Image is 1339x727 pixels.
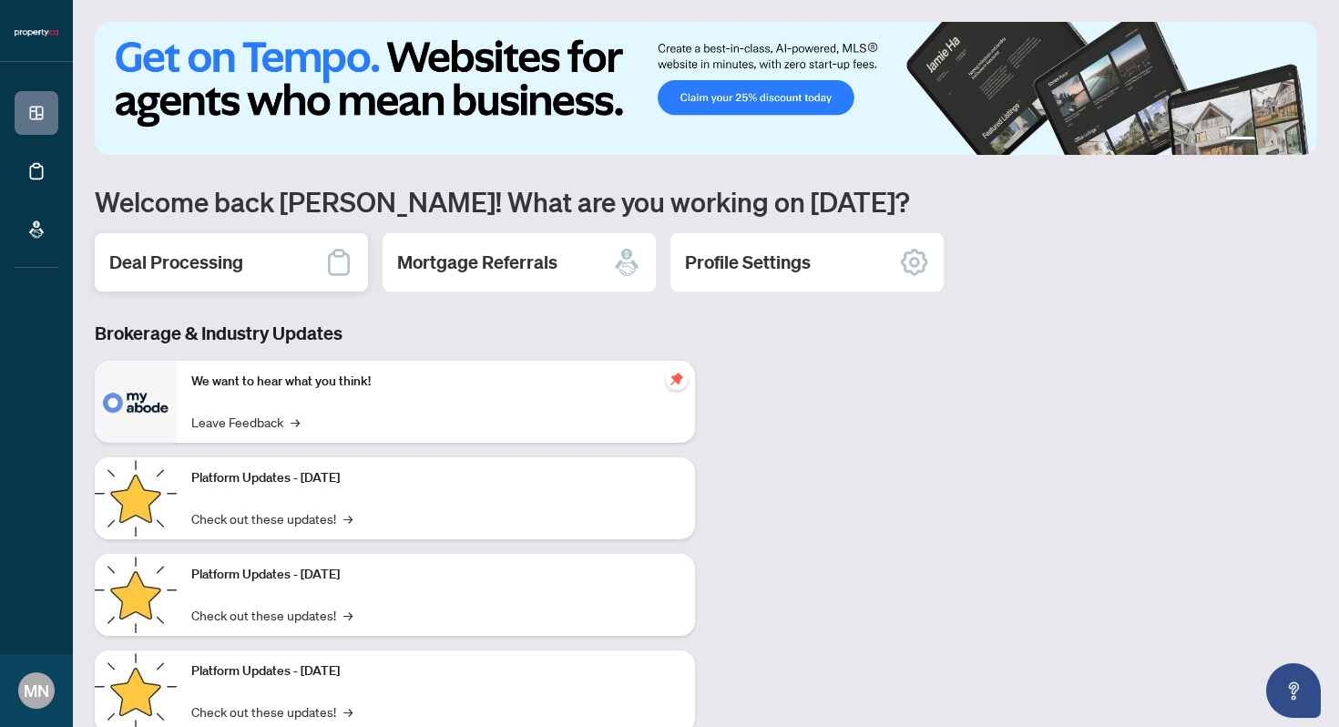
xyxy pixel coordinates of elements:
a: Check out these updates!→ [191,605,353,625]
a: Leave Feedback→ [191,412,300,432]
h2: Profile Settings [685,250,811,275]
button: 2 [1262,137,1270,144]
button: Open asap [1266,663,1321,718]
p: Platform Updates - [DATE] [191,565,680,585]
p: Platform Updates - [DATE] [191,661,680,681]
h2: Mortgage Referrals [397,250,557,275]
h2: Deal Processing [109,250,243,275]
a: Check out these updates!→ [191,701,353,722]
span: → [291,412,300,432]
button: 3 [1277,137,1284,144]
span: → [343,508,353,528]
span: MN [24,678,49,703]
span: → [343,605,353,625]
p: Platform Updates - [DATE] [191,468,680,488]
span: → [343,701,353,722]
img: Platform Updates - July 8, 2025 [95,554,177,636]
a: Check out these updates!→ [191,508,353,528]
button: 4 [1292,137,1299,144]
button: 1 [1226,137,1255,144]
h1: Welcome back [PERSON_NAME]! What are you working on [DATE]? [95,184,1317,219]
span: pushpin [666,368,688,390]
p: We want to hear what you think! [191,372,680,392]
img: logo [15,27,58,38]
img: Slide 0 [95,22,1317,155]
img: We want to hear what you think! [95,361,177,443]
h3: Brokerage & Industry Updates [95,321,695,346]
img: Platform Updates - July 21, 2025 [95,457,177,539]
